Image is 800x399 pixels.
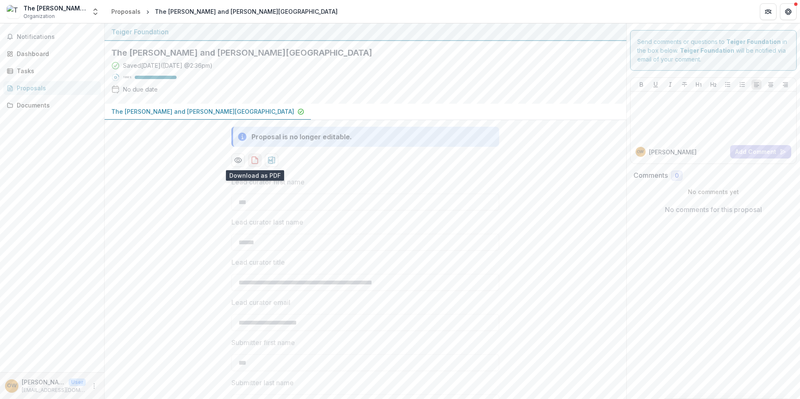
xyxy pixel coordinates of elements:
h2: The [PERSON_NAME] and [PERSON_NAME][GEOGRAPHIC_DATA] [111,48,606,58]
a: Documents [3,98,101,112]
span: Organization [23,13,55,20]
strong: Teiger Foundation [726,38,781,45]
a: Proposals [3,81,101,95]
button: Ordered List [737,79,747,90]
div: Teiger Foundation [111,27,620,37]
div: Proposal is no longer editable. [251,132,352,142]
button: Align Center [766,79,776,90]
nav: breadcrumb [108,5,341,18]
button: Get Help [780,3,797,20]
button: download-proposal [265,153,278,167]
button: download-proposal [248,153,262,167]
button: Partners [760,3,777,20]
p: 100 % [123,74,131,80]
h2: Comments [633,171,668,179]
p: [PERSON_NAME] [649,148,697,156]
button: Align Right [780,79,790,90]
button: Open entity switcher [90,3,101,20]
button: Align Left [751,79,762,90]
div: No due date [123,85,158,94]
div: Ola Wlusek [637,150,644,154]
div: Documents [17,101,94,110]
button: Notifications [3,30,101,43]
button: Italicize [665,79,675,90]
p: No comments for this proposal [665,205,762,215]
div: Proposals [111,7,141,16]
a: Dashboard [3,47,101,61]
p: User [69,379,86,386]
div: Saved [DATE] ( [DATE] @ 2:36pm ) [123,61,213,70]
div: The [PERSON_NAME] and [PERSON_NAME][GEOGRAPHIC_DATA] [155,7,338,16]
div: The [PERSON_NAME] and [PERSON_NAME][GEOGRAPHIC_DATA] [23,4,86,13]
button: More [89,381,99,391]
strong: Teiger Foundation [680,47,734,54]
p: No comments yet [633,187,794,196]
a: Proposals [108,5,144,18]
p: Lead curator last name [231,217,303,227]
p: Submitter first name [231,338,295,348]
div: Send comments or questions to in the box below. will be notified via email of your comment. [630,30,797,71]
p: Lead curator first name [231,177,305,187]
button: Underline [651,79,661,90]
button: Heading 1 [694,79,704,90]
img: The John and Mable Ringling Museum of Art [7,5,20,18]
p: The [PERSON_NAME] and [PERSON_NAME][GEOGRAPHIC_DATA] [111,107,294,116]
button: Bullet List [723,79,733,90]
p: [PERSON_NAME] [22,378,65,386]
div: Tasks [17,66,94,75]
button: Heading 2 [708,79,718,90]
button: Preview 4159468b-4594-4cb5-b7f0-cb228732f415-0.pdf [231,153,245,167]
span: Notifications [17,33,97,41]
div: Dashboard [17,49,94,58]
p: Submitter last name [231,378,294,388]
span: 0 [675,172,679,179]
p: Lead curator email [231,297,290,307]
div: Ola Wlusek [7,383,17,389]
button: Bold [636,79,646,90]
button: Strike [679,79,690,90]
a: Tasks [3,64,101,78]
p: Lead curator title [231,257,285,267]
div: Proposals [17,84,94,92]
p: [EMAIL_ADDRESS][DOMAIN_NAME] [22,386,86,394]
button: Add Comment [730,145,791,159]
